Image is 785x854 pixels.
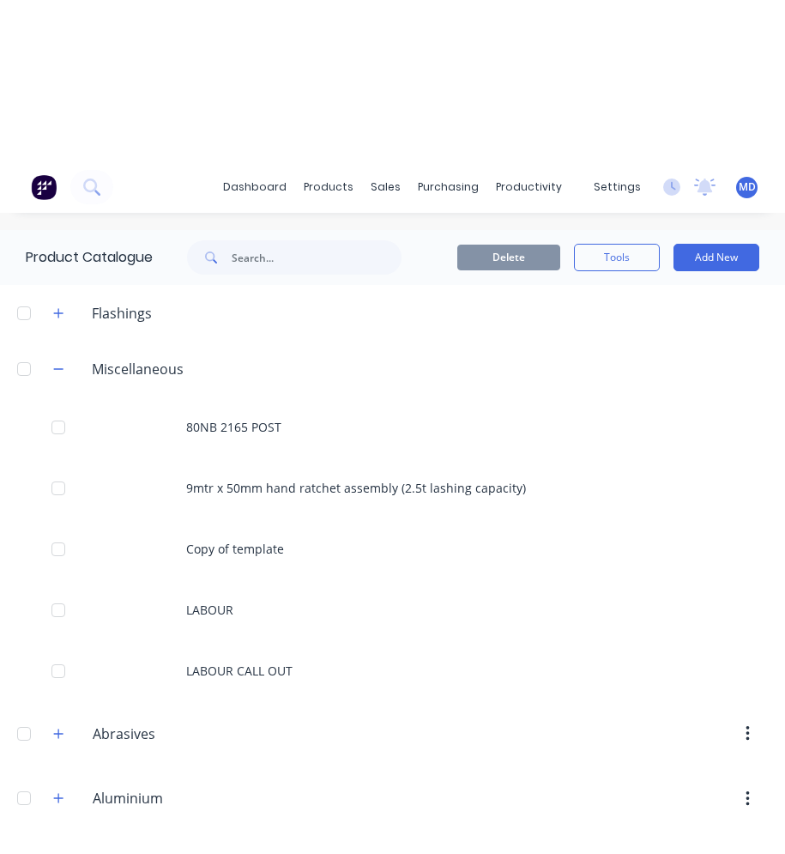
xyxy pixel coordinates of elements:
button: Delete [457,245,560,270]
div: Flashings [78,303,166,324]
div: sales [362,174,409,200]
input: Search... [232,240,402,275]
div: productivity [487,174,571,200]
button: Add New [673,244,759,271]
div: products [295,174,362,200]
input: Enter category name [93,788,296,809]
input: Enter category name [93,724,296,744]
div: settings [585,174,649,200]
a: dashboard [214,174,295,200]
button: Tools [574,244,660,271]
div: Miscellaneous [78,359,197,379]
span: MD [739,179,756,195]
img: Factory [31,174,57,200]
div: purchasing [409,174,487,200]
